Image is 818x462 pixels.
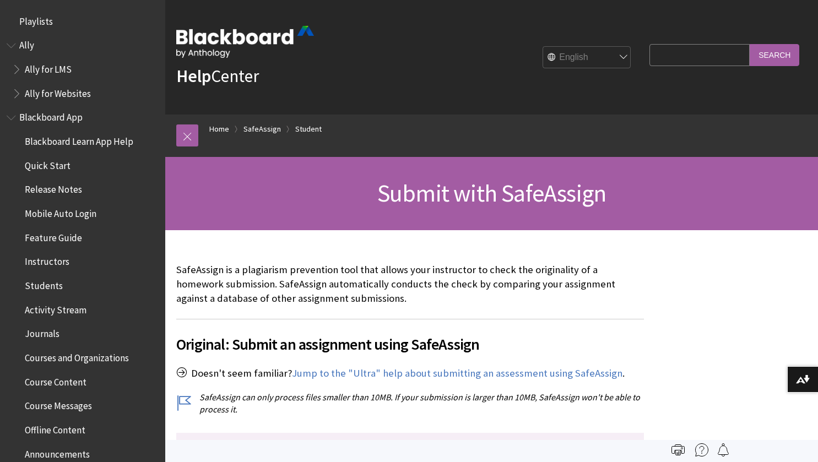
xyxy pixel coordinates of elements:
[243,122,281,136] a: SafeAssign
[176,263,644,306] p: SafeAssign is a plagiarism prevention tool that allows your instructor to check the originality o...
[176,333,644,356] span: Original: Submit an assignment using SafeAssign
[7,12,159,31] nav: Book outline for Playlists
[176,366,644,381] p: Doesn't seem familiar? .
[295,122,322,136] a: Student
[25,373,86,388] span: Course Content
[25,445,90,460] span: Announcements
[25,349,129,363] span: Courses and Organizations
[750,44,799,66] input: Search
[25,397,92,412] span: Course Messages
[19,108,83,123] span: Blackboard App
[543,47,631,69] select: Site Language Selector
[19,36,34,51] span: Ally
[176,26,314,58] img: Blackboard by Anthology
[176,65,211,87] strong: Help
[25,301,86,316] span: Activity Stream
[7,36,159,103] nav: Book outline for Anthology Ally Help
[25,156,71,171] span: Quick Start
[25,229,82,243] span: Feature Guide
[25,132,133,147] span: Blackboard Learn App Help
[209,122,229,136] a: Home
[25,253,69,268] span: Instructors
[25,60,72,75] span: Ally for LMS
[25,325,59,340] span: Journals
[25,276,63,291] span: Students
[25,421,85,436] span: Offline Content
[695,443,708,456] img: More help
[377,178,606,208] span: Submit with SafeAssign
[176,391,644,416] p: SafeAssign can only process files smaller than 10MB. If your submission is larger than 10MB, Safe...
[176,65,259,87] a: HelpCenter
[25,204,96,219] span: Mobile Auto Login
[292,367,622,380] a: Jump to the "Ultra" help about submitting an assessment using SafeAssign
[717,443,730,456] img: Follow this page
[25,84,91,99] span: Ally for Websites
[671,443,685,456] img: Print
[25,181,82,195] span: Release Notes
[19,12,53,27] span: Playlists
